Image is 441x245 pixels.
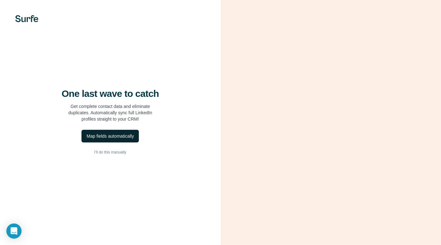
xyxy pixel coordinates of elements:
[94,149,126,155] span: I’ll do this manually
[62,88,159,99] h4: One last wave to catch
[68,103,152,122] p: Get complete contact data and eliminate duplicates. Automatically sync full LinkedIn profiles str...
[87,133,134,139] div: Map fields automatically
[15,15,38,22] img: Surfe's logo
[81,130,139,142] button: Map fields automatically
[6,223,22,239] div: Open Intercom Messenger
[13,148,208,157] button: I’ll do this manually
